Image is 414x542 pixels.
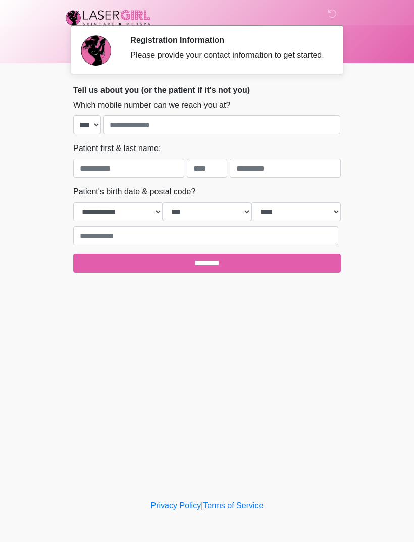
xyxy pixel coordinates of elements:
img: Agent Avatar [81,35,111,66]
h2: Tell us about you (or the patient if it's not you) [73,85,341,95]
img: Laser Girl Med Spa LLC Logo [63,8,153,28]
a: Privacy Policy [151,501,201,510]
label: Patient first & last name: [73,142,161,155]
div: Please provide your contact information to get started. [130,49,326,61]
h2: Registration Information [130,35,326,45]
label: Which mobile number can we reach you at? [73,99,230,111]
label: Patient's birth date & postal code? [73,186,195,198]
a: Terms of Service [203,501,263,510]
a: | [201,501,203,510]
